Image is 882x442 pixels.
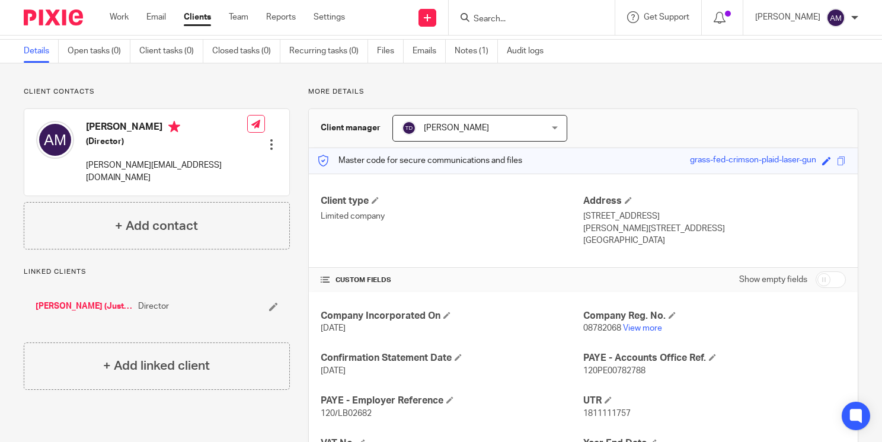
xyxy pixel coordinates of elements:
[138,300,169,312] span: Director
[583,195,846,207] h4: Address
[289,40,368,63] a: Recurring tasks (0)
[308,87,858,97] p: More details
[36,121,74,159] img: svg%3E
[623,324,662,332] a: View more
[321,310,583,322] h4: Company Incorporated On
[644,13,689,21] span: Get Support
[168,121,180,133] i: Primary
[583,210,846,222] p: [STREET_ADDRESS]
[321,276,583,285] h4: CUSTOM FIELDS
[110,11,129,23] a: Work
[826,8,845,27] img: svg%3E
[583,395,846,407] h4: UTR
[139,40,203,63] a: Client tasks (0)
[413,40,446,63] a: Emails
[583,310,846,322] h4: Company Reg. No.
[583,235,846,246] p: [GEOGRAPHIC_DATA]
[377,40,404,63] a: Files
[321,367,346,375] span: [DATE]
[583,352,846,364] h4: PAYE - Accounts Office Ref.
[212,40,280,63] a: Closed tasks (0)
[507,40,552,63] a: Audit logs
[146,11,166,23] a: Email
[24,87,290,97] p: Client contacts
[321,195,583,207] h4: Client type
[115,217,198,235] h4: + Add contact
[583,367,645,375] span: 120PE00782788
[583,324,621,332] span: 08782068
[755,11,820,23] p: [PERSON_NAME]
[402,121,416,135] img: svg%3E
[318,155,522,166] p: Master code for secure communications and files
[86,121,247,136] h4: [PERSON_NAME]
[690,154,816,168] div: grass-fed-crimson-plaid-laser-gun
[321,352,583,364] h4: Confirmation Statement Date
[583,409,631,418] span: 1811111757
[184,11,211,23] a: Clients
[86,159,247,184] p: [PERSON_NAME][EMAIL_ADDRESS][DOMAIN_NAME]
[455,40,498,63] a: Notes (1)
[321,395,583,407] h4: PAYE - Employer Reference
[739,274,807,286] label: Show empty fields
[103,357,210,375] h4: + Add linked client
[36,300,132,312] a: [PERSON_NAME] (Just Watch Events)
[86,136,247,148] h5: (Director)
[321,409,372,418] span: 120/LB02682
[321,122,381,134] h3: Client manager
[24,40,59,63] a: Details
[24,9,83,25] img: Pixie
[321,324,346,332] span: [DATE]
[472,14,579,25] input: Search
[321,210,583,222] p: Limited company
[24,267,290,277] p: Linked clients
[314,11,345,23] a: Settings
[583,223,846,235] p: [PERSON_NAME][STREET_ADDRESS]
[266,11,296,23] a: Reports
[229,11,248,23] a: Team
[68,40,130,63] a: Open tasks (0)
[424,124,489,132] span: [PERSON_NAME]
